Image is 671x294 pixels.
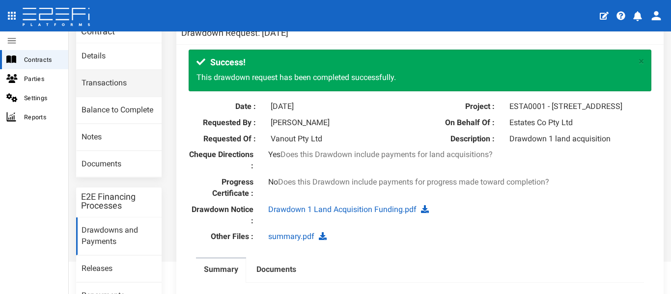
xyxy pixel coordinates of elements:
h3: Contract [81,27,115,36]
h3: Drawdown Request: [DATE] [181,28,288,37]
a: Summary [196,259,246,283]
a: Documents [76,151,162,178]
div: This drawdown request has been completed successfully. [189,50,651,91]
a: Drawdowns and Payments [76,217,162,255]
div: Drawdown 1 land acquisition [502,134,651,145]
div: ESTA0001 - [STREET_ADDRESS] [502,101,651,112]
label: Other Files : [181,231,261,242]
label: Documents [256,264,296,275]
label: Description : [427,134,502,145]
h4: Success! [196,57,634,67]
span: Reports [24,111,60,123]
a: Documents [249,259,304,283]
label: Drawdown Notice : [181,204,261,227]
span: Contracts [24,54,60,65]
div: [DATE] [263,101,413,112]
div: Estates Co Pty Ltd [502,117,651,129]
a: Balance to Complete [76,97,162,124]
span: Does this Drawdown include payments for progress made toward completion? [278,177,549,187]
span: Settings [24,92,60,104]
a: Notes [76,124,162,151]
a: Releases [76,256,162,282]
span: Does this Drawdown include payments for land acquisitions? [280,150,493,159]
a: Details [76,43,162,70]
label: Date : [189,101,263,112]
label: Progress Certificate : [181,177,261,199]
label: Cheque Directions : [181,149,261,172]
label: Project : [427,101,502,112]
button: × [639,56,644,67]
label: Requested Of : [189,134,263,145]
label: On Behalf Of : [427,117,502,129]
a: Transactions [76,70,162,97]
div: [PERSON_NAME] [263,117,413,129]
div: Yes [261,149,579,160]
h3: E2E Financing Processes [81,192,157,210]
div: No [261,177,579,188]
a: Drawdown 1 Land Acquisition Funding.pdf [268,205,417,214]
a: summary.pdf [268,232,314,241]
div: Vanout Pty Ltd [263,134,413,145]
label: Requested By : [189,117,263,129]
span: Parties [24,73,60,84]
label: Summary [204,264,238,275]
